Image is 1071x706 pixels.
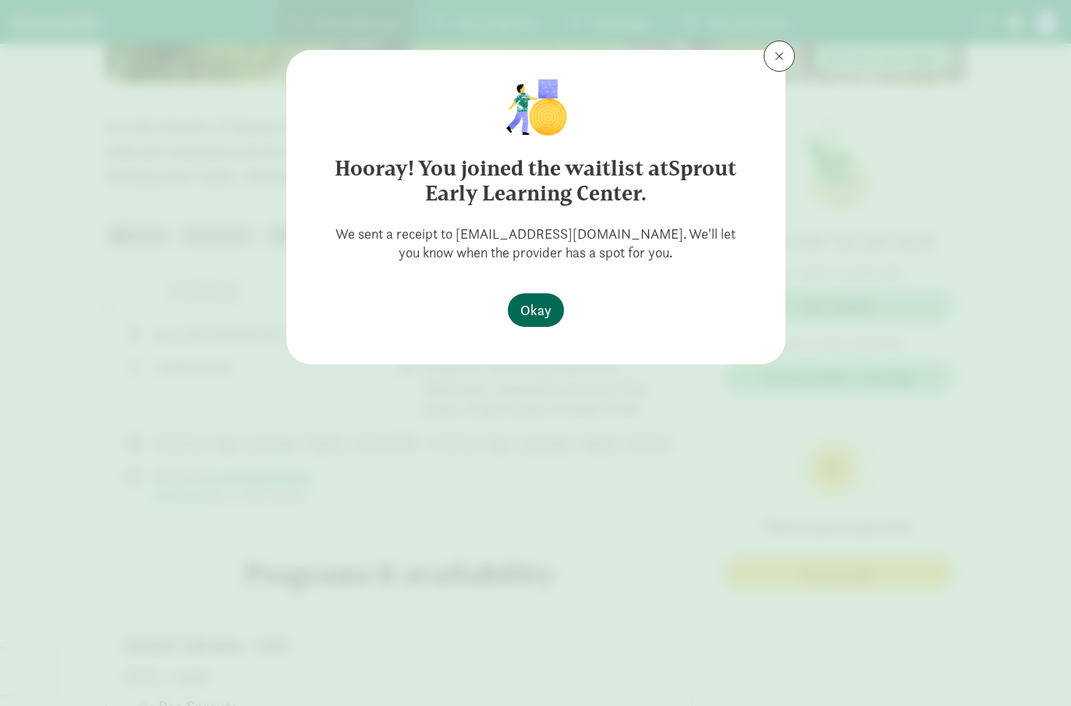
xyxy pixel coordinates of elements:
[520,300,551,321] span: Okay
[311,225,761,262] p: We sent a receipt to [EMAIL_ADDRESS][DOMAIN_NAME]. We'll let you know when the provider has a spo...
[425,155,737,206] strong: Sprout Early Learning Center.
[496,75,574,137] img: illustration-child1.png
[317,156,754,206] h6: Hooray! You joined the waitlist at
[508,293,564,327] button: Okay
